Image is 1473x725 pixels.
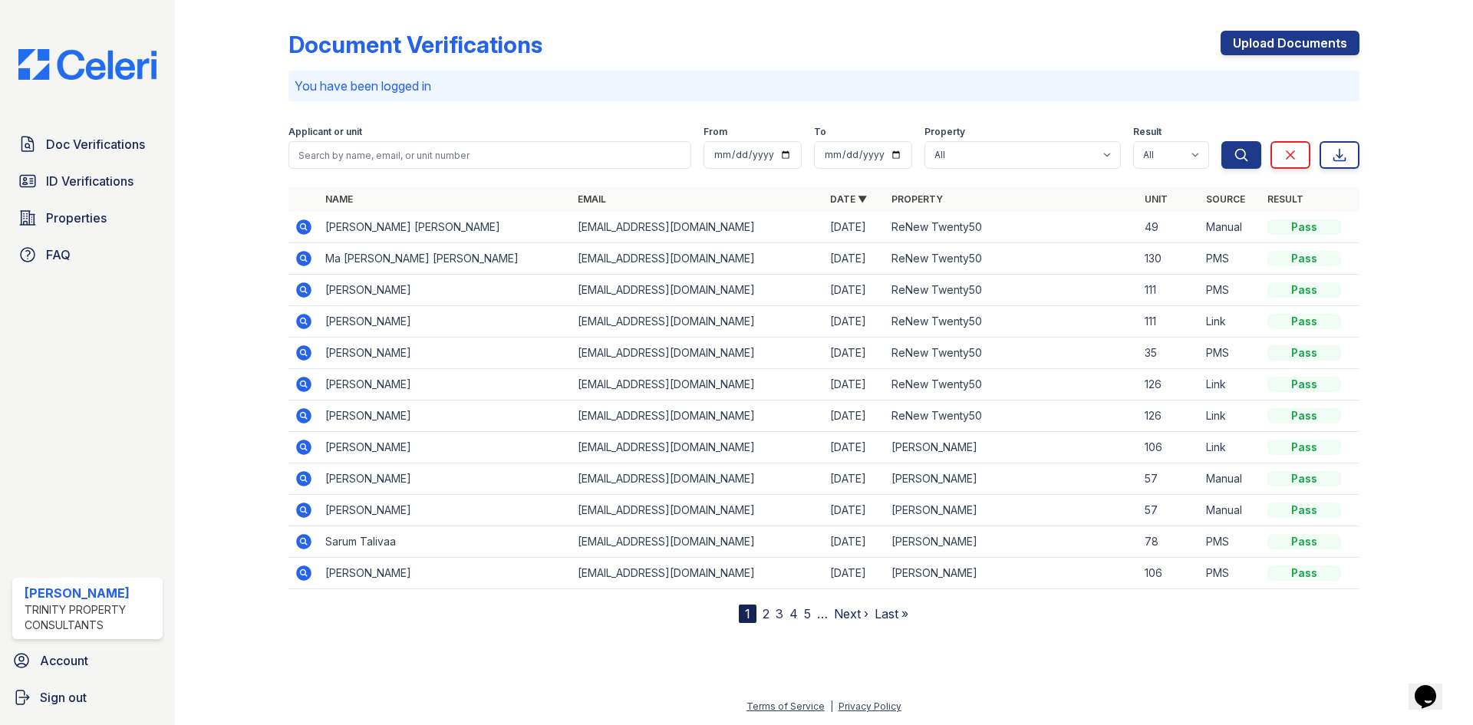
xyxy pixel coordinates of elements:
[25,602,157,633] div: Trinity Property Consultants
[46,135,145,153] span: Doc Verifications
[572,432,824,463] td: [EMAIL_ADDRESS][DOMAIN_NAME]
[1267,251,1341,266] div: Pass
[572,338,824,369] td: [EMAIL_ADDRESS][DOMAIN_NAME]
[46,172,133,190] span: ID Verifications
[830,700,833,712] div: |
[839,700,901,712] a: Privacy Policy
[885,212,1138,243] td: ReNew Twenty50
[1267,503,1341,518] div: Pass
[1200,306,1261,338] td: Link
[824,400,885,432] td: [DATE]
[1139,306,1200,338] td: 111
[824,212,885,243] td: [DATE]
[319,212,572,243] td: [PERSON_NAME] [PERSON_NAME]
[319,400,572,432] td: [PERSON_NAME]
[1133,126,1162,138] label: Result
[1200,432,1261,463] td: Link
[1267,377,1341,392] div: Pass
[885,369,1138,400] td: ReNew Twenty50
[1139,275,1200,306] td: 111
[875,606,908,621] a: Last »
[789,606,798,621] a: 4
[814,126,826,138] label: To
[824,432,885,463] td: [DATE]
[824,243,885,275] td: [DATE]
[824,463,885,495] td: [DATE]
[572,306,824,338] td: [EMAIL_ADDRESS][DOMAIN_NAME]
[1139,243,1200,275] td: 130
[572,400,824,432] td: [EMAIL_ADDRESS][DOMAIN_NAME]
[572,526,824,558] td: [EMAIL_ADDRESS][DOMAIN_NAME]
[1267,534,1341,549] div: Pass
[319,495,572,526] td: [PERSON_NAME]
[1200,369,1261,400] td: Link
[12,129,163,160] a: Doc Verifications
[319,558,572,589] td: [PERSON_NAME]
[1139,338,1200,369] td: 35
[804,606,811,621] a: 5
[572,243,824,275] td: [EMAIL_ADDRESS][DOMAIN_NAME]
[834,606,868,621] a: Next ›
[325,193,353,205] a: Name
[885,495,1138,526] td: [PERSON_NAME]
[885,463,1138,495] td: [PERSON_NAME]
[1200,400,1261,432] td: Link
[1200,212,1261,243] td: Manual
[6,645,169,676] a: Account
[572,463,824,495] td: [EMAIL_ADDRESS][DOMAIN_NAME]
[572,212,824,243] td: [EMAIL_ADDRESS][DOMAIN_NAME]
[885,558,1138,589] td: [PERSON_NAME]
[572,558,824,589] td: [EMAIL_ADDRESS][DOMAIN_NAME]
[1409,664,1458,710] iframe: chat widget
[824,306,885,338] td: [DATE]
[885,243,1138,275] td: ReNew Twenty50
[885,432,1138,463] td: [PERSON_NAME]
[12,239,163,270] a: FAQ
[885,338,1138,369] td: ReNew Twenty50
[1139,369,1200,400] td: 126
[817,605,828,623] span: …
[1200,275,1261,306] td: PMS
[1267,408,1341,423] div: Pass
[288,141,691,169] input: Search by name, email, or unit number
[924,126,965,138] label: Property
[891,193,943,205] a: Property
[824,275,885,306] td: [DATE]
[288,31,542,58] div: Document Verifications
[25,584,157,602] div: [PERSON_NAME]
[1139,432,1200,463] td: 106
[46,209,107,227] span: Properties
[1200,243,1261,275] td: PMS
[6,682,169,713] a: Sign out
[319,432,572,463] td: [PERSON_NAME]
[830,193,867,205] a: Date ▼
[1139,526,1200,558] td: 78
[40,688,87,707] span: Sign out
[1267,219,1341,235] div: Pass
[1267,565,1341,581] div: Pass
[46,246,71,264] span: FAQ
[319,369,572,400] td: [PERSON_NAME]
[1139,495,1200,526] td: 57
[1267,282,1341,298] div: Pass
[1139,400,1200,432] td: 126
[319,243,572,275] td: Ma [PERSON_NAME] [PERSON_NAME]
[1267,345,1341,361] div: Pass
[319,338,572,369] td: [PERSON_NAME]
[1200,558,1261,589] td: PMS
[776,606,783,621] a: 3
[1200,526,1261,558] td: PMS
[1145,193,1168,205] a: Unit
[824,526,885,558] td: [DATE]
[319,306,572,338] td: [PERSON_NAME]
[1200,463,1261,495] td: Manual
[746,700,825,712] a: Terms of Service
[763,606,769,621] a: 2
[572,369,824,400] td: [EMAIL_ADDRESS][DOMAIN_NAME]
[572,275,824,306] td: [EMAIL_ADDRESS][DOMAIN_NAME]
[1139,463,1200,495] td: 57
[6,49,169,80] img: CE_Logo_Blue-a8612792a0a2168367f1c8372b55b34899dd931a85d93a1a3d3e32e68fde9ad4.png
[12,203,163,233] a: Properties
[572,495,824,526] td: [EMAIL_ADDRESS][DOMAIN_NAME]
